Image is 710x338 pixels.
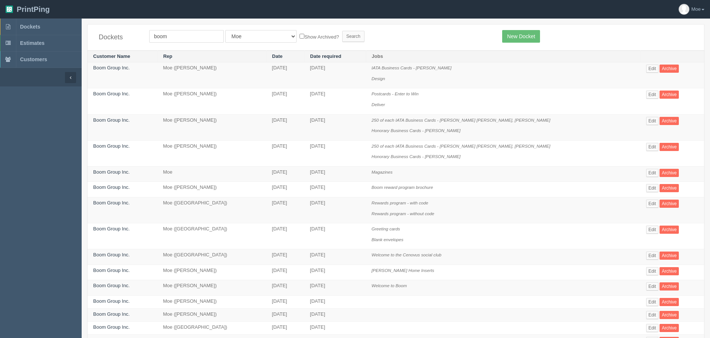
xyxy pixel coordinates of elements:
[304,197,366,223] td: [DATE]
[266,88,305,114] td: [DATE]
[304,166,366,182] td: [DATE]
[266,265,305,280] td: [DATE]
[266,321,305,334] td: [DATE]
[304,265,366,280] td: [DATE]
[300,34,304,39] input: Show Archived?
[272,53,282,59] a: Date
[20,40,45,46] span: Estimates
[93,324,130,330] a: Boom Group Inc.
[157,308,266,321] td: Moe ([PERSON_NAME])
[660,298,679,306] a: Archive
[149,30,224,43] input: Customer Name
[646,311,658,319] a: Edit
[157,265,266,280] td: Moe ([PERSON_NAME])
[266,249,305,265] td: [DATE]
[266,62,305,88] td: [DATE]
[372,144,550,148] i: 250 of each IATA Business Cards - [PERSON_NAME] [PERSON_NAME], [PERSON_NAME]
[93,65,130,70] a: Boom Group Inc.
[660,184,679,192] a: Archive
[660,282,679,291] a: Archive
[660,252,679,260] a: Archive
[266,295,305,308] td: [DATE]
[157,321,266,334] td: Moe ([GEOGRAPHIC_DATA])
[266,182,305,197] td: [DATE]
[93,169,130,175] a: Boom Group Inc.
[93,298,130,304] a: Boom Group Inc.
[157,62,266,88] td: Moe ([PERSON_NAME])
[304,88,366,114] td: [DATE]
[372,226,400,231] i: Greeting cards
[157,280,266,296] td: Moe ([PERSON_NAME])
[372,128,461,133] i: Honorary Business Cards - [PERSON_NAME]
[157,223,266,249] td: Moe ([GEOGRAPHIC_DATA])
[93,226,130,232] a: Boom Group Inc.
[660,267,679,275] a: Archive
[372,102,385,107] i: Deliver
[266,280,305,296] td: [DATE]
[646,252,658,260] a: Edit
[372,76,385,81] i: Design
[157,182,266,197] td: Moe ([PERSON_NAME])
[20,56,47,62] span: Customers
[157,114,266,140] td: Moe ([PERSON_NAME])
[679,4,689,14] img: avatar_default-7531ab5dedf162e01f1e0bb0964e6a185e93c5c22dfe317fb01d7f8cd2b1632c.jpg
[660,65,679,73] a: Archive
[660,169,679,177] a: Archive
[304,182,366,197] td: [DATE]
[304,308,366,321] td: [DATE]
[157,249,266,265] td: Moe ([GEOGRAPHIC_DATA])
[93,252,130,257] a: Boom Group Inc.
[266,114,305,140] td: [DATE]
[372,237,403,242] i: Blank envelopes
[646,184,658,192] a: Edit
[646,267,658,275] a: Edit
[372,211,434,216] i: Rewards program - without code
[304,114,366,140] td: [DATE]
[366,50,641,62] th: Jobs
[372,65,451,70] i: IATA Business Cards - [PERSON_NAME]
[372,154,461,159] i: Honorary Business Cards - [PERSON_NAME]
[93,53,130,59] a: Customer Name
[266,308,305,321] td: [DATE]
[372,185,433,190] i: Boom reward program brochure
[660,226,679,234] a: Archive
[304,321,366,334] td: [DATE]
[646,143,658,151] a: Edit
[304,223,366,249] td: [DATE]
[20,24,40,30] span: Dockets
[660,143,679,151] a: Archive
[646,169,658,177] a: Edit
[502,30,540,43] a: New Docket
[304,280,366,296] td: [DATE]
[372,283,407,288] i: Welcome to Boom
[372,268,434,273] i: [PERSON_NAME] Home Inserts
[93,268,130,273] a: Boom Group Inc.
[646,226,658,234] a: Edit
[157,295,266,308] td: Moe ([PERSON_NAME])
[304,62,366,88] td: [DATE]
[157,88,266,114] td: Moe ([PERSON_NAME])
[342,31,364,42] input: Search
[660,311,679,319] a: Archive
[372,252,441,257] i: Welcome to the Cenovus social club
[157,140,266,166] td: Moe ([PERSON_NAME])
[93,91,130,96] a: Boom Group Inc.
[266,223,305,249] td: [DATE]
[266,197,305,223] td: [DATE]
[300,32,339,41] label: Show Archived?
[660,117,679,125] a: Archive
[157,166,266,182] td: Moe
[646,65,658,73] a: Edit
[372,118,550,122] i: 250 of each IATA Business Cards - [PERSON_NAME] [PERSON_NAME], [PERSON_NAME]
[646,282,658,291] a: Edit
[99,34,138,41] h4: Dockets
[310,53,341,59] a: Date required
[93,311,130,317] a: Boom Group Inc.
[646,298,658,306] a: Edit
[660,324,679,332] a: Archive
[163,53,173,59] a: Rep
[646,117,658,125] a: Edit
[304,140,366,166] td: [DATE]
[93,283,130,288] a: Boom Group Inc.
[304,295,366,308] td: [DATE]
